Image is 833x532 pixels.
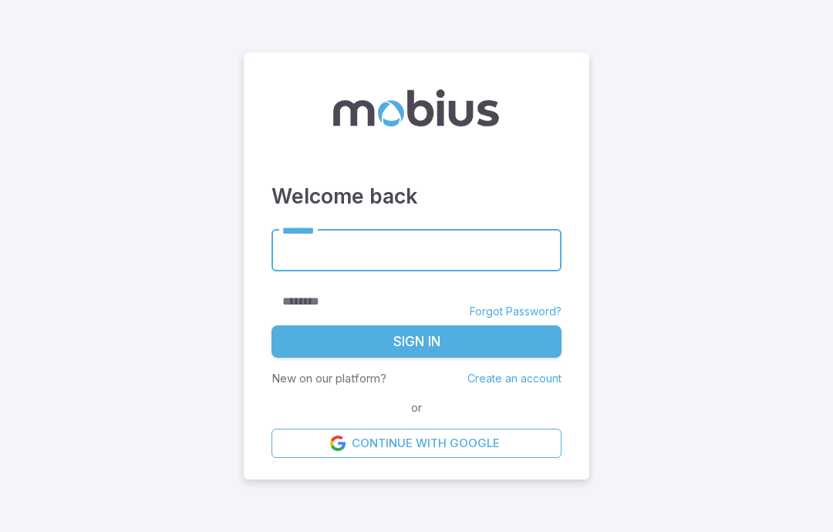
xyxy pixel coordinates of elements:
[271,325,562,358] button: Sign In
[271,180,562,211] h3: Welcome back
[467,372,562,385] a: Create an account
[407,399,426,416] span: or
[470,304,562,319] a: Forgot Password?
[271,370,386,387] p: New on our platform?
[271,429,562,458] a: Continue with Google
